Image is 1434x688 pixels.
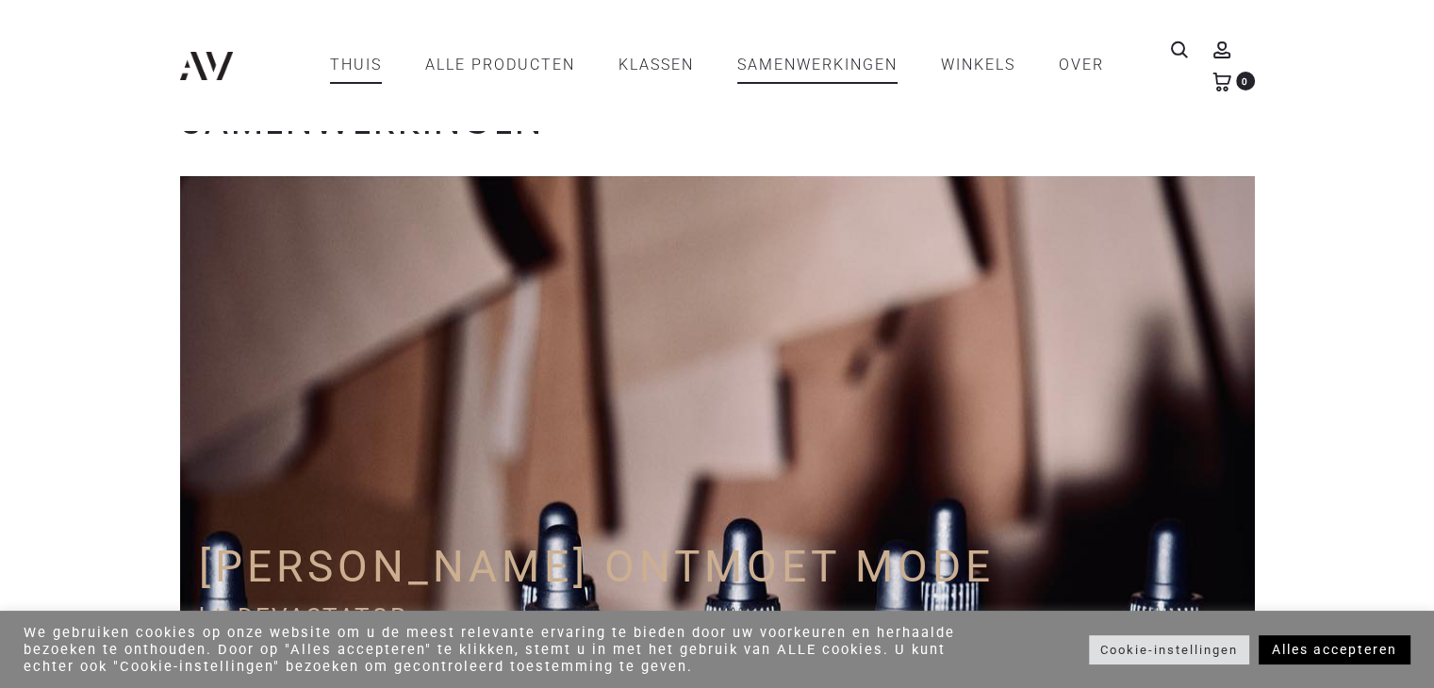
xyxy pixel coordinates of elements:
[199,541,995,592] font: [PERSON_NAME] ONTMOET MODE
[330,49,382,81] a: Thuis
[1059,56,1104,74] font: OVER
[425,49,575,81] a: Alle producten
[1259,635,1410,664] a: Alles accepteren
[1089,635,1249,664] a: Cookie-instellingen
[941,56,1015,74] font: WINKELS
[1100,643,1238,657] font: Cookie-instellingen
[618,56,694,74] font: KLASSEN
[24,624,955,675] font: We gebruiken cookies op onze website om u de meest relevante ervaring te bieden door uw voorkeure...
[1242,76,1249,87] font: 0
[737,56,898,74] font: SAMENWERKINGEN
[618,49,694,81] a: KLASSEN
[1212,72,1231,90] a: 0
[941,49,1015,81] a: WINKELS
[425,56,575,74] font: Alle producten
[199,603,407,631] font: bij DEVASTATOR
[737,49,898,81] a: SAMENWERKINGEN
[330,56,382,74] font: Thuis
[1059,49,1104,81] a: OVER
[1272,642,1397,657] font: Alles accepteren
